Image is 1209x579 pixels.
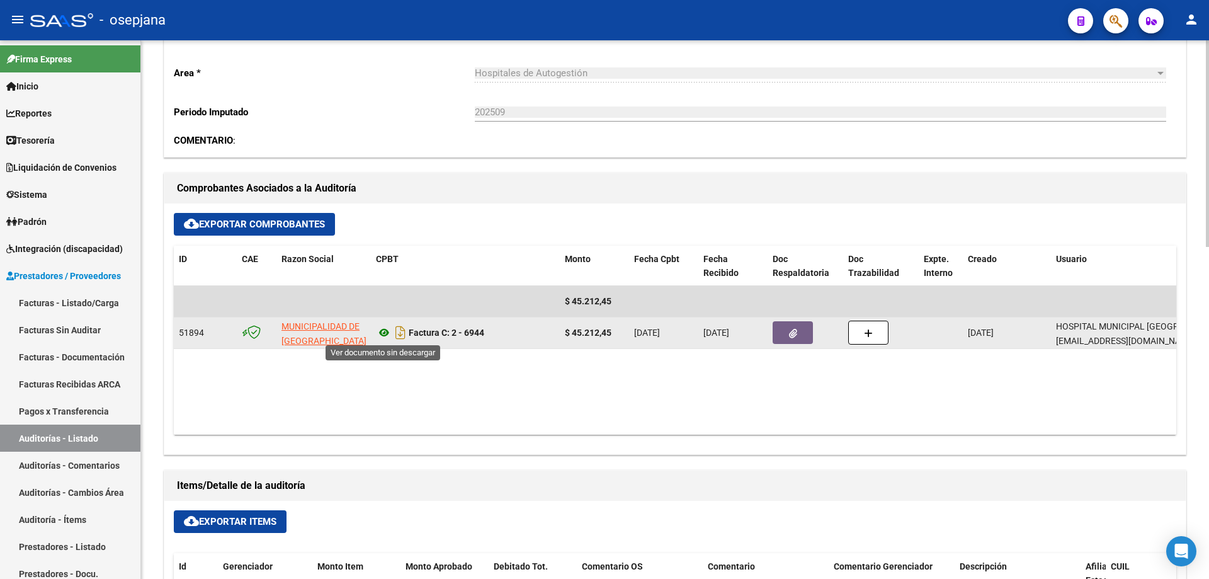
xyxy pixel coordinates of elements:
datatable-header-cell: Doc Respaldatoria [768,246,843,287]
button: Exportar Comprobantes [174,213,335,236]
span: Inicio [6,79,38,93]
span: 51894 [179,328,204,338]
datatable-header-cell: Razon Social [276,246,371,287]
mat-icon: cloud_download [184,216,199,231]
span: : [174,135,236,146]
span: Hospitales de Autogestión [475,67,587,79]
strong: Factura C: 2 - 6944 [409,328,484,338]
span: Padrón [6,215,47,229]
mat-icon: menu [10,12,25,27]
datatable-header-cell: Fecha Recibido [698,246,768,287]
span: Monto Item [317,561,363,571]
span: Descripción [960,561,1007,571]
strong: $ 45.212,45 [565,328,611,338]
span: MUNICIPALIDAD DE [GEOGRAPHIC_DATA] [281,321,366,346]
datatable-header-cell: ID [174,246,237,287]
h1: Items/Detalle de la auditoría [177,476,1173,496]
span: [DATE] [703,328,729,338]
i: Descargar documento [392,323,409,343]
p: Periodo Imputado [174,105,475,119]
span: Fecha Recibido [703,254,739,278]
datatable-header-cell: Expte. Interno [919,246,963,287]
span: Expte. Interno [924,254,953,278]
span: Doc Respaldatoria [773,254,829,278]
span: Comentario [708,561,755,571]
datatable-header-cell: Fecha Cpbt [629,246,698,287]
span: CPBT [376,254,399,264]
span: Creado [968,254,997,264]
span: Exportar Comprobantes [184,219,325,230]
span: Usuario [1056,254,1087,264]
span: Gerenciador [223,561,273,571]
span: Comentario Gerenciador [834,561,933,571]
button: Exportar Items [174,510,287,533]
span: Comentario OS [582,561,643,571]
span: Monto [565,254,591,264]
span: Tesorería [6,134,55,147]
span: Razon Social [281,254,334,264]
mat-icon: cloud_download [184,513,199,529]
span: CAE [242,254,258,264]
p: Area * [174,66,475,80]
mat-icon: person [1184,12,1199,27]
span: Integración (discapacidad) [6,242,123,256]
span: [DATE] [634,328,660,338]
span: Firma Express [6,52,72,66]
span: Prestadores / Proveedores [6,269,121,283]
span: Exportar Items [184,516,276,527]
datatable-header-cell: Creado [963,246,1051,287]
span: CUIL [1111,561,1130,571]
datatable-header-cell: CPBT [371,246,560,287]
span: Debitado Tot. [494,561,548,571]
span: Sistema [6,188,47,202]
span: Doc Trazabilidad [848,254,899,278]
span: [DATE] [968,328,994,338]
div: Open Intercom Messenger [1166,536,1196,566]
span: Id [179,561,186,571]
span: ID [179,254,187,264]
span: Liquidación de Convenios [6,161,116,175]
span: Monto Aprobado [406,561,472,571]
span: Fecha Cpbt [634,254,679,264]
span: - osepjana [99,6,166,34]
datatable-header-cell: CAE [237,246,276,287]
span: $ 45.212,45 [565,296,611,306]
span: Reportes [6,106,52,120]
h1: Comprobantes Asociados a la Auditoría [177,178,1173,198]
datatable-header-cell: Doc Trazabilidad [843,246,919,287]
strong: COMENTARIO [174,135,233,146]
datatable-header-cell: Monto [560,246,629,287]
